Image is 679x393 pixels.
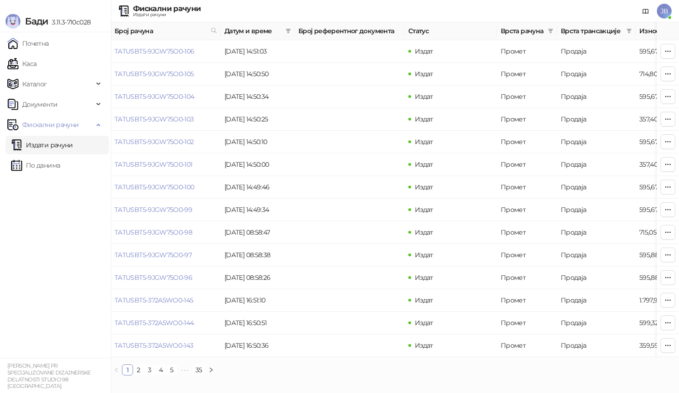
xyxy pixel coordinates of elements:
[111,334,221,357] td: TATUSBT5-372A5WO0-143
[497,176,557,199] td: Промет
[557,176,636,199] td: Продаја
[122,364,133,375] li: 1
[111,85,221,108] td: TATUSBT5-9JGW75O0-104
[111,176,221,199] td: TATUSBT5-9JGW75O0-100
[415,206,433,214] span: Издат
[415,319,433,327] span: Издат
[22,95,57,114] span: Документи
[11,156,60,175] a: По данима
[497,266,557,289] td: Промет
[295,22,405,40] th: Број референтног документа
[497,312,557,334] td: Промет
[626,28,632,34] span: filter
[6,14,20,29] img: Logo
[11,136,73,154] a: Издати рачуни
[22,75,47,93] span: Каталог
[415,160,433,169] span: Издат
[111,289,221,312] td: TATUSBT5-372A5WO0-145
[415,47,433,55] span: Издат
[111,364,122,375] button: left
[221,289,295,312] td: [DATE] 16:51:10
[177,364,192,375] span: •••
[111,364,122,375] li: Претходна страна
[122,365,133,375] a: 1
[221,153,295,176] td: [DATE] 14:50:00
[221,40,295,63] td: [DATE] 14:51:03
[501,26,544,36] span: Врста рачуна
[221,63,295,85] td: [DATE] 14:50:50
[115,160,193,169] a: TATUSBT5-9JGW75O0-101
[415,296,433,304] span: Издат
[497,85,557,108] td: Промет
[192,364,206,375] li: 35
[557,289,636,312] td: Продаја
[115,296,194,304] a: TATUSBT5-372A5WO0-145
[111,221,221,244] td: TATUSBT5-9JGW75O0-98
[221,244,295,266] td: [DATE] 08:58:38
[557,85,636,108] td: Продаја
[111,108,221,131] td: TATUSBT5-9JGW75O0-103
[415,138,433,146] span: Издат
[557,63,636,85] td: Продаја
[497,221,557,244] td: Промет
[115,115,194,123] a: TATUSBT5-9JGW75O0-103
[133,12,200,17] div: Издати рачуни
[133,5,200,12] div: Фискални рачуни
[115,138,194,146] a: TATUSBT5-9JGW75O0-102
[221,312,295,334] td: [DATE] 16:50:51
[111,131,221,153] td: TATUSBT5-9JGW75O0-102
[557,266,636,289] td: Продаја
[206,364,217,375] button: right
[557,131,636,153] td: Продаја
[114,367,119,373] span: left
[497,108,557,131] td: Промет
[111,22,221,40] th: Број рачуна
[111,266,221,289] td: TATUSBT5-9JGW75O0-96
[111,244,221,266] td: TATUSBT5-9JGW75O0-97
[22,115,79,134] span: Фискални рачуни
[111,312,221,334] td: TATUSBT5-372A5WO0-144
[221,108,295,131] td: [DATE] 14:50:25
[166,364,177,375] li: 5
[557,40,636,63] td: Продаја
[497,199,557,221] td: Промет
[115,341,194,350] a: TATUSBT5-372A5WO0-143
[557,108,636,131] td: Продаја
[415,251,433,259] span: Издат
[111,40,221,63] td: TATUSBT5-9JGW75O0-106
[221,334,295,357] td: [DATE] 16:50:36
[415,273,433,282] span: Издат
[115,26,207,36] span: Број рачуна
[7,54,36,73] a: Каса
[155,364,166,375] li: 4
[111,153,221,176] td: TATUSBT5-9JGW75O0-101
[557,153,636,176] td: Продаја
[133,365,144,375] a: 2
[221,199,295,221] td: [DATE] 14:49:34
[624,24,634,38] span: filter
[7,363,91,389] small: [PERSON_NAME] PR SPECIJALIZOVANE DIZAJNERSKE DELATNOSTI STUDIO 98 [GEOGRAPHIC_DATA]
[415,341,433,350] span: Издат
[284,24,293,38] span: filter
[415,115,433,123] span: Издат
[638,4,653,18] a: Документација
[657,4,672,18] span: JB
[193,365,205,375] a: 35
[546,24,555,38] span: filter
[497,153,557,176] td: Промет
[405,22,497,40] th: Статус
[25,16,48,27] span: Бади
[115,183,194,191] a: TATUSBT5-9JGW75O0-100
[221,85,295,108] td: [DATE] 14:50:34
[415,183,433,191] span: Издат
[415,228,433,236] span: Издат
[111,63,221,85] td: TATUSBT5-9JGW75O0-105
[557,312,636,334] td: Продаја
[497,22,557,40] th: Врста рачуна
[557,244,636,266] td: Продаја
[557,199,636,221] td: Продаја
[145,365,155,375] a: 3
[497,63,557,85] td: Промет
[206,364,217,375] li: Следећа страна
[115,228,192,236] a: TATUSBT5-9JGW75O0-98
